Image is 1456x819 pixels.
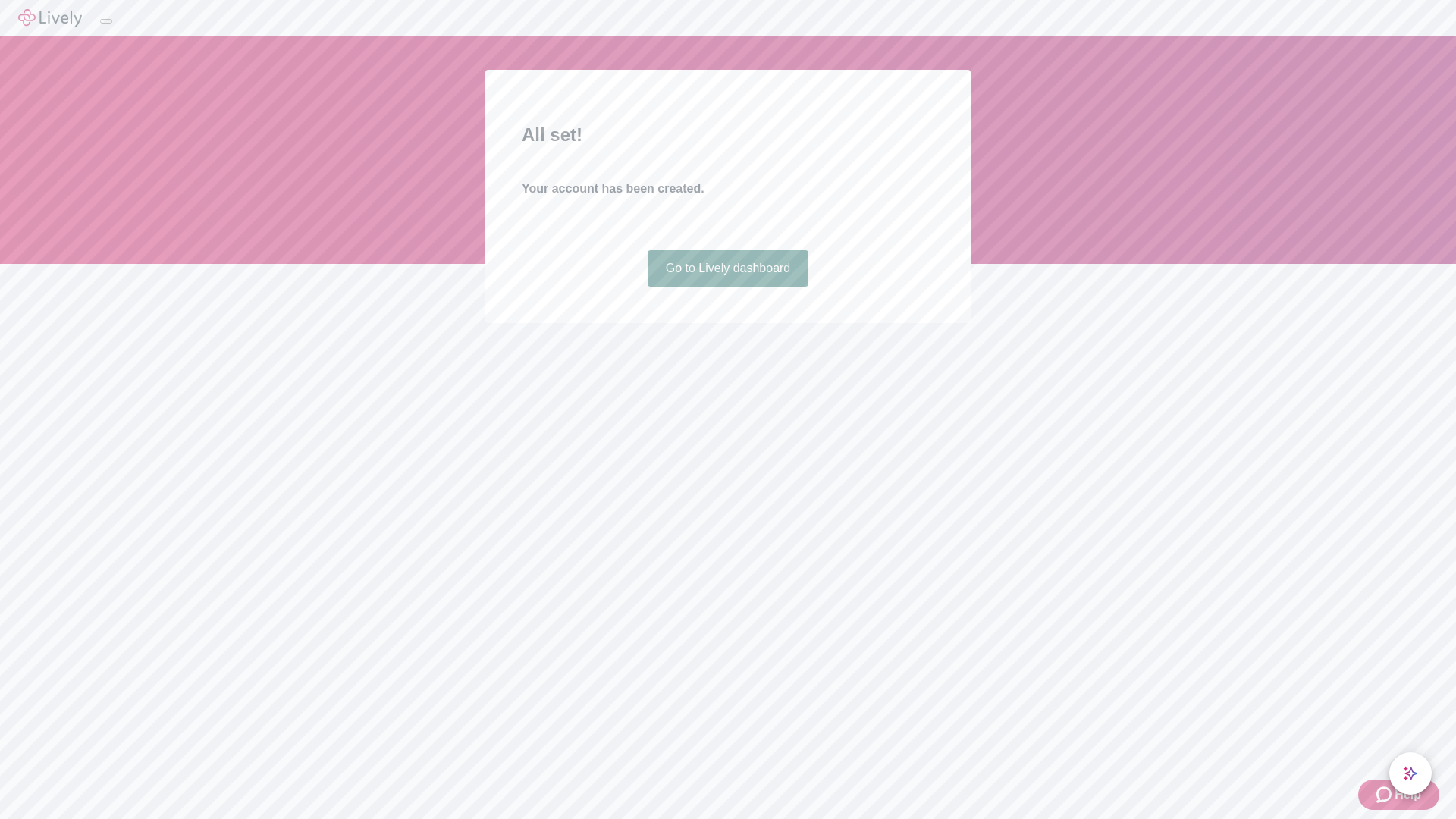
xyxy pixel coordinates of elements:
[1389,752,1432,795] button: chat
[522,121,934,149] h2: All set!
[18,9,82,27] img: Lively
[1358,780,1439,810] button: Zendesk support iconHelp
[648,250,809,287] a: Go to Lively dashboard
[1403,766,1418,781] svg: Lively AI Assistant
[522,180,934,198] h4: Your account has been created.
[1376,786,1395,804] svg: Zendesk support icon
[100,19,112,24] button: Log out
[1395,786,1421,804] span: Help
